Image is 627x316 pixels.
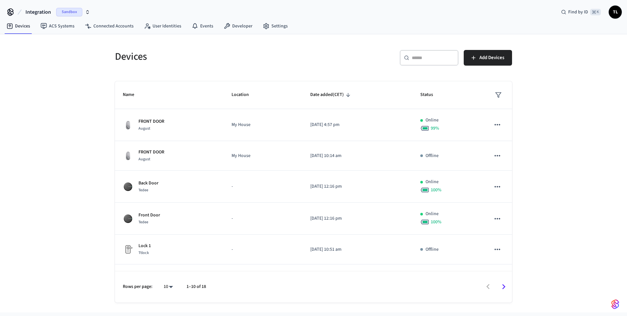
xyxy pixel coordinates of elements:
[431,187,442,193] span: 100 %
[496,279,511,294] button: Go to next page
[479,54,504,62] span: Add Devices
[56,8,82,16] span: Sandbox
[232,90,257,100] span: Location
[232,183,295,190] p: -
[123,283,153,290] p: Rows per page:
[138,126,150,131] span: August
[420,90,442,100] span: Status
[426,179,439,185] p: Online
[138,149,164,156] p: FRONT DOOR
[310,215,405,222] p: [DATE] 12:16 pm
[611,299,619,309] img: SeamLogoGradient.69752ec5.svg
[310,90,352,100] span: Date added(CET)
[138,156,150,162] span: August
[232,121,295,128] p: My House
[123,182,133,192] img: Tedee Smart Lock
[232,215,295,222] p: -
[232,246,295,253] p: -
[123,120,133,130] img: August Wifi Smart Lock 3rd Gen, Silver, Front
[139,20,186,32] a: User Identities
[556,6,606,18] div: Find by ID⌘ K
[609,6,621,18] span: TL
[426,152,439,159] p: Offline
[115,50,310,63] h5: Devices
[431,125,439,132] span: 99 %
[123,213,133,224] img: Tedee Smart Lock
[590,9,601,15] span: ⌘ K
[426,117,439,124] p: Online
[310,152,405,159] p: [DATE] 10:14 am
[186,20,218,32] a: Events
[138,243,151,249] p: Lock 1
[138,187,148,193] span: Tedee
[138,219,148,225] span: Tedee
[186,283,206,290] p: 1–10 of 18
[426,211,439,217] p: Online
[138,212,160,219] p: Front Door
[123,150,133,161] img: August Wifi Smart Lock 3rd Gen, Silver, Front
[25,8,51,16] span: Integration
[232,152,295,159] p: My House
[426,246,439,253] p: Offline
[123,244,133,255] img: Placeholder Lock Image
[35,20,80,32] a: ACS Systems
[138,118,164,125] p: FRONT DOOR
[431,219,442,225] span: 100 %
[218,20,258,32] a: Developer
[609,6,622,19] button: TL
[310,183,405,190] p: [DATE] 12:16 pm
[310,246,405,253] p: [DATE] 10:51 am
[138,250,149,256] span: Ttlock
[1,20,35,32] a: Devices
[123,90,143,100] span: Name
[258,20,293,32] a: Settings
[568,9,588,15] span: Find by ID
[160,282,176,292] div: 10
[310,121,405,128] p: [DATE] 4:57 pm
[138,180,158,187] p: Back Door
[464,50,512,66] button: Add Devices
[80,20,139,32] a: Connected Accounts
